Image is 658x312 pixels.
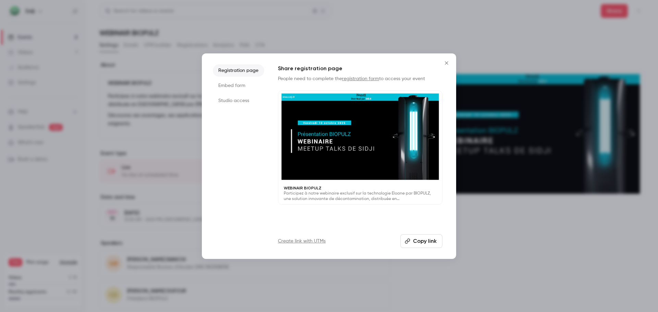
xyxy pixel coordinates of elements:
[213,95,264,107] li: Studio access
[278,75,442,82] p: People need to complete the to access your event
[213,64,264,77] li: Registration page
[284,185,437,191] p: WEBINAIR BIOPULZ
[278,238,326,245] a: Create link with UTMs
[284,191,437,202] p: Participez à notre webinaire exclusif sur la technologie Eloane par BIOPULZ, une solution innovan...
[440,56,453,70] button: Close
[278,90,442,205] a: WEBINAIR BIOPULZParticipez à notre webinaire exclusif sur la technologie Eloane par BIOPULZ, une ...
[342,76,379,81] a: registration form
[400,234,442,248] button: Copy link
[213,79,264,92] li: Embed form
[278,64,442,73] h1: Share registration page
